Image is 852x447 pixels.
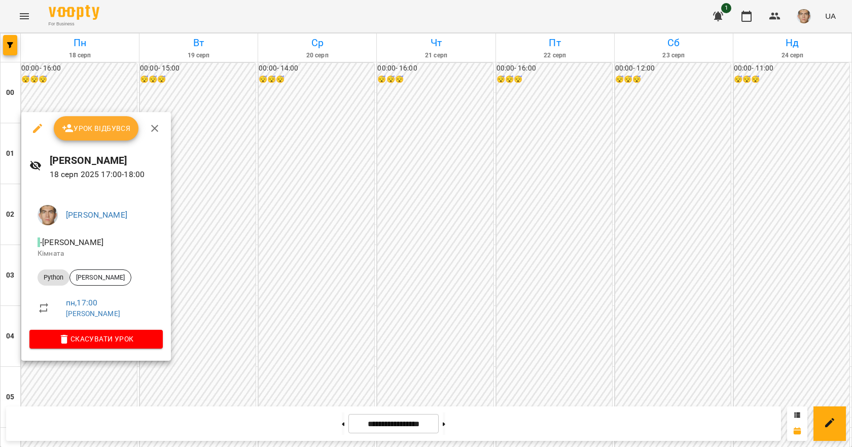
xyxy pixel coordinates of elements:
span: Скасувати Урок [38,333,155,345]
p: Кімната [38,249,155,259]
h6: [PERSON_NAME] [50,153,163,168]
button: Скасувати Урок [29,330,163,348]
span: - [PERSON_NAME] [38,237,105,247]
img: 290265f4fa403245e7fea1740f973bad.jpg [38,205,58,225]
div: [PERSON_NAME] [69,269,131,286]
a: [PERSON_NAME] [66,210,127,220]
span: Урок відбувся [62,122,131,134]
button: Урок відбувся [54,116,139,141]
a: пн , 17:00 [66,298,97,307]
span: [PERSON_NAME] [70,273,131,282]
span: Python [38,273,69,282]
p: 18 серп 2025 17:00 - 18:00 [50,168,163,181]
a: [PERSON_NAME] [66,310,120,318]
